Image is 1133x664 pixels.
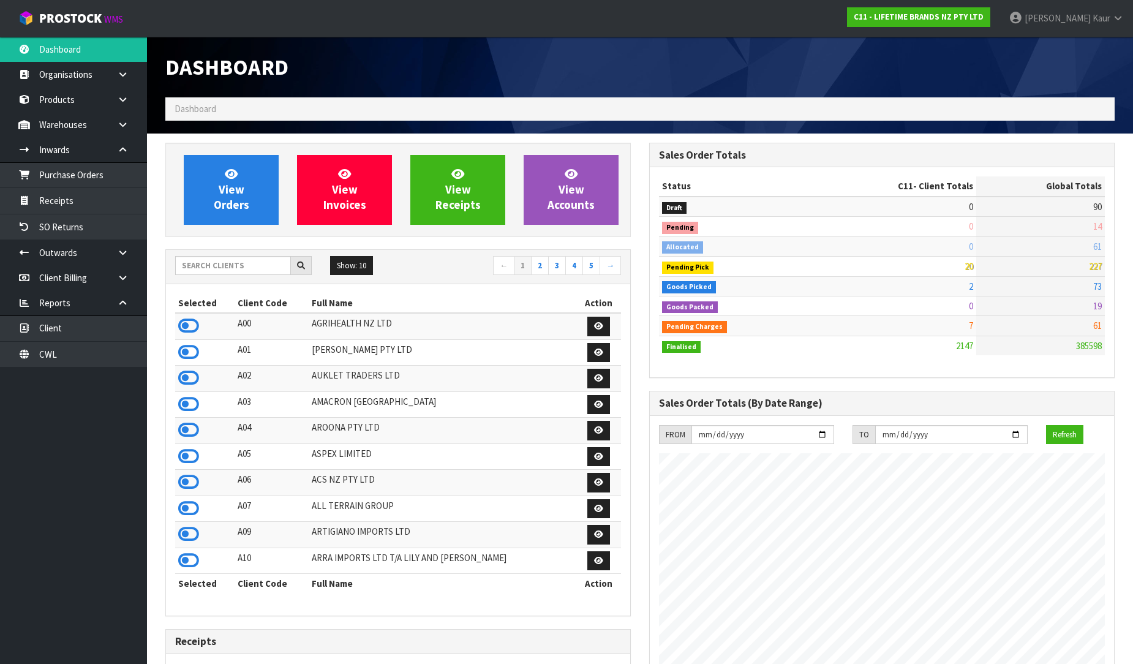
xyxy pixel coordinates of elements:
td: AROONA PTY LTD [309,418,576,444]
td: A01 [235,339,309,366]
a: 4 [565,256,583,276]
span: Dashboard [175,103,216,115]
span: 0 [969,300,973,312]
span: Goods Packed [662,301,718,314]
button: Refresh [1046,425,1083,445]
h3: Receipts [175,636,621,647]
span: 61 [1093,241,1102,252]
a: ViewAccounts [524,155,619,225]
td: AMACRON [GEOGRAPHIC_DATA] [309,391,576,418]
span: 0 [969,241,973,252]
span: 61 [1093,320,1102,331]
nav: Page navigation [407,256,621,277]
span: Draft [662,202,687,214]
strong: C11 - LIFETIME BRANDS NZ PTY LTD [854,12,984,22]
span: Pending Charges [662,321,727,333]
div: TO [853,425,875,445]
td: AGRIHEALTH NZ LTD [309,313,576,339]
span: View Orders [214,167,249,213]
td: A10 [235,548,309,574]
td: A04 [235,418,309,444]
th: Full Name [309,574,576,594]
span: Dashboard [165,53,288,81]
img: cube-alt.png [18,10,34,26]
td: ARTIGIANO IMPORTS LTD [309,522,576,548]
a: 1 [514,256,532,276]
span: 2 [969,281,973,292]
h3: Sales Order Totals (By Date Range) [659,398,1105,409]
span: C11 [898,180,913,192]
td: ASPEX LIMITED [309,443,576,470]
th: Selected [175,574,235,594]
td: A07 [235,496,309,522]
td: AUKLET TRADERS LTD [309,366,576,392]
th: - Client Totals [807,176,976,196]
span: 14 [1093,221,1102,232]
span: 385598 [1076,340,1102,352]
td: A09 [235,522,309,548]
td: ARRA IMPORTS LTD T/A LILY AND [PERSON_NAME] [309,548,576,574]
td: ACS NZ PTY LTD [309,470,576,496]
span: [PERSON_NAME] [1025,12,1091,24]
span: 90 [1093,201,1102,213]
span: Goods Picked [662,281,716,293]
span: View Invoices [323,167,366,213]
span: 2147 [956,340,973,352]
td: A02 [235,366,309,392]
span: View Receipts [435,167,481,213]
td: ALL TERRAIN GROUP [309,496,576,522]
td: A03 [235,391,309,418]
span: 0 [969,221,973,232]
input: Search clients [175,256,291,275]
span: Allocated [662,241,703,254]
a: ViewInvoices [297,155,392,225]
span: Pending Pick [662,262,713,274]
a: ViewOrders [184,155,279,225]
a: ← [493,256,514,276]
a: ViewReceipts [410,155,505,225]
span: 20 [965,260,973,272]
th: Full Name [309,293,576,313]
h3: Sales Order Totals [659,149,1105,161]
a: C11 - LIFETIME BRANDS NZ PTY LTD [847,7,990,27]
th: Selected [175,293,235,313]
span: View Accounts [548,167,595,213]
span: 227 [1089,260,1102,272]
th: Client Code [235,293,309,313]
div: FROM [659,425,691,445]
a: 5 [582,256,600,276]
th: Global Totals [976,176,1105,196]
span: 19 [1093,300,1102,312]
a: 3 [548,256,566,276]
td: A06 [235,470,309,496]
a: 2 [531,256,549,276]
td: A05 [235,443,309,470]
td: A00 [235,313,309,339]
td: [PERSON_NAME] PTY LTD [309,339,576,366]
span: 7 [969,320,973,331]
th: Status [659,176,807,196]
span: Pending [662,222,698,234]
th: Client Code [235,574,309,594]
a: → [600,256,621,276]
span: ProStock [39,10,102,26]
button: Show: 10 [330,256,373,276]
span: 0 [969,201,973,213]
small: WMS [104,13,123,25]
span: Finalised [662,341,701,353]
span: Kaur [1093,12,1110,24]
th: Action [576,293,621,313]
span: 73 [1093,281,1102,292]
th: Action [576,574,621,594]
